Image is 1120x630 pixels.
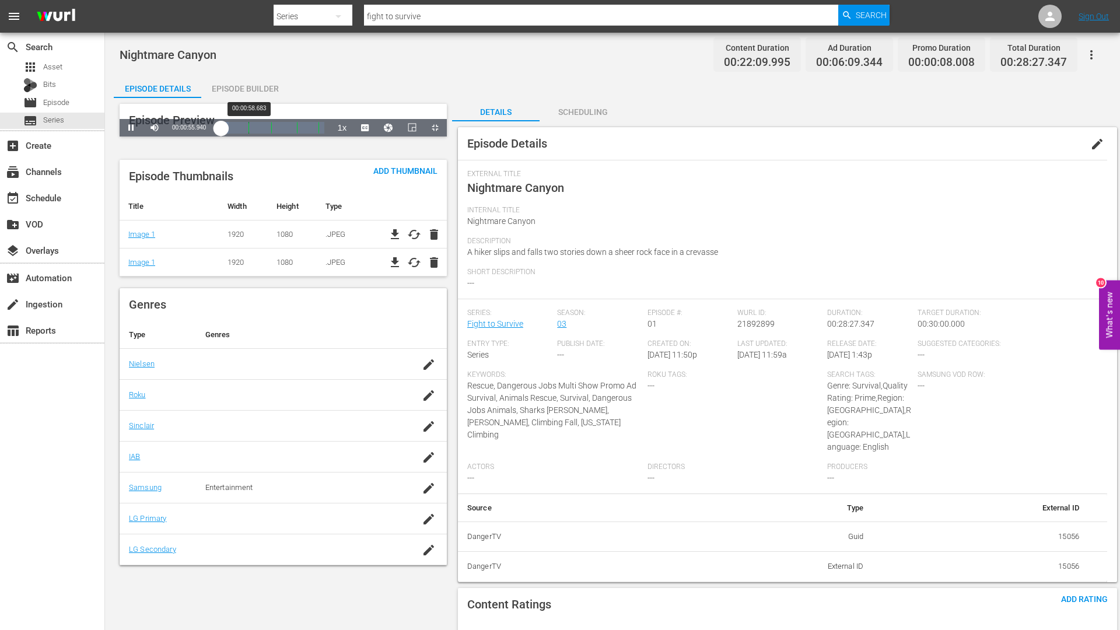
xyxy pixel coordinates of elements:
button: Scheduling [540,98,627,121]
span: Add Rating [1052,594,1117,604]
span: Series [23,114,37,128]
button: delete [427,228,441,242]
span: Episode [43,97,69,108]
th: Source [458,494,661,522]
div: Scheduling [540,98,627,126]
button: Captions [353,119,377,136]
span: Genres [129,297,166,311]
span: Series: [467,309,551,318]
table: simple table [458,494,1107,582]
th: Type [317,192,382,220]
span: --- [647,473,654,482]
span: Nightmare Canyon [120,48,216,62]
span: --- [918,381,925,390]
div: Ad Duration [816,40,883,56]
th: DangerTV [458,521,661,552]
span: Entry Type: [467,339,551,349]
a: LG Primary [129,514,166,523]
td: 1080 [268,220,317,249]
th: Width [219,192,268,220]
span: Release Date: [827,339,911,349]
span: Short Description [467,268,1092,277]
button: Episode Builder [201,75,289,98]
span: 00:30:00.000 [918,319,965,328]
td: Guid [661,521,873,552]
span: Search Tags: [827,370,911,380]
button: Playback Rate [330,119,353,136]
td: .JPEG [317,249,382,276]
a: IAB [129,452,140,461]
span: --- [827,473,834,482]
span: Roku Tags: [647,370,822,380]
span: Episode [23,96,37,110]
span: Series [43,114,64,126]
button: delete [427,256,441,269]
div: 10 [1096,278,1105,288]
span: Nightmare Canyon [467,181,564,195]
td: .JPEG [317,220,382,249]
span: Suggested Categories: [918,339,1092,349]
img: ans4CAIJ8jUAAAAAAAAAAAAAAAAAAAAAAAAgQb4GAAAAAAAAAAAAAAAAAAAAAAAAJMjXAAAAAAAAAAAAAAAAAAAAAAAAgAT5G... [28,3,84,30]
a: Samsung [129,483,162,492]
span: Last Updated: [737,339,821,349]
span: 00:06:09.344 [816,56,883,69]
button: Open Feedback Widget [1099,281,1120,350]
th: Type [120,321,196,349]
span: --- [557,350,564,359]
div: Content Duration [724,40,790,56]
a: Image 1 [128,258,155,267]
button: Exit Fullscreen [423,119,447,136]
td: 1080 [268,249,317,276]
button: Mute [143,119,166,136]
span: Create [6,139,20,153]
td: External ID [661,552,873,582]
span: 00:00:08.008 [908,56,975,69]
span: External Title [467,170,1092,179]
div: Details [452,98,540,126]
span: Publish Date: [557,339,641,349]
span: Description [467,237,1092,246]
a: Nielsen [129,359,155,368]
a: LG Secondary [129,545,176,554]
span: 00:28:27.347 [1000,56,1067,69]
span: [DATE] 11:50p [647,350,697,359]
button: Pause [120,119,143,136]
button: Details [452,98,540,121]
button: cached [407,228,421,242]
th: External ID [873,494,1088,522]
span: Season: [557,309,641,318]
span: Internal Title [467,206,1092,215]
span: Ingestion [6,297,20,311]
th: Height [268,192,317,220]
span: Samsung VOD Row: [918,370,1002,380]
button: Picture-in-Picture [400,119,423,136]
div: Total Duration [1000,40,1067,56]
span: Search [856,5,887,26]
span: --- [647,381,654,390]
span: Asset [43,61,62,73]
span: [DATE] 1:43p [827,350,872,359]
span: Bits [43,79,56,90]
span: Episode #: [647,309,731,318]
span: Duration: [827,309,911,318]
span: --- [467,278,474,288]
span: 00:28:27.347 [827,319,874,328]
td: 1920 [219,249,268,276]
button: Add Rating [1052,588,1117,609]
span: Episode Thumbnails [129,169,233,183]
button: Search [838,5,890,26]
button: Episode Details [114,75,201,98]
span: Overlays [6,244,20,258]
span: A hiker slips and falls two stories down a sheer rock face in a crevasse [467,247,718,257]
button: Jump To Time [377,119,400,136]
span: Producers [827,463,1002,472]
div: Progress Bar [218,122,324,134]
span: file_download [388,228,402,242]
span: 21892899 [737,319,775,328]
a: Fight to Survive [467,319,523,328]
td: 15056 [873,521,1088,552]
div: Episode Details [114,75,201,103]
span: Episode Preview [129,113,215,127]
